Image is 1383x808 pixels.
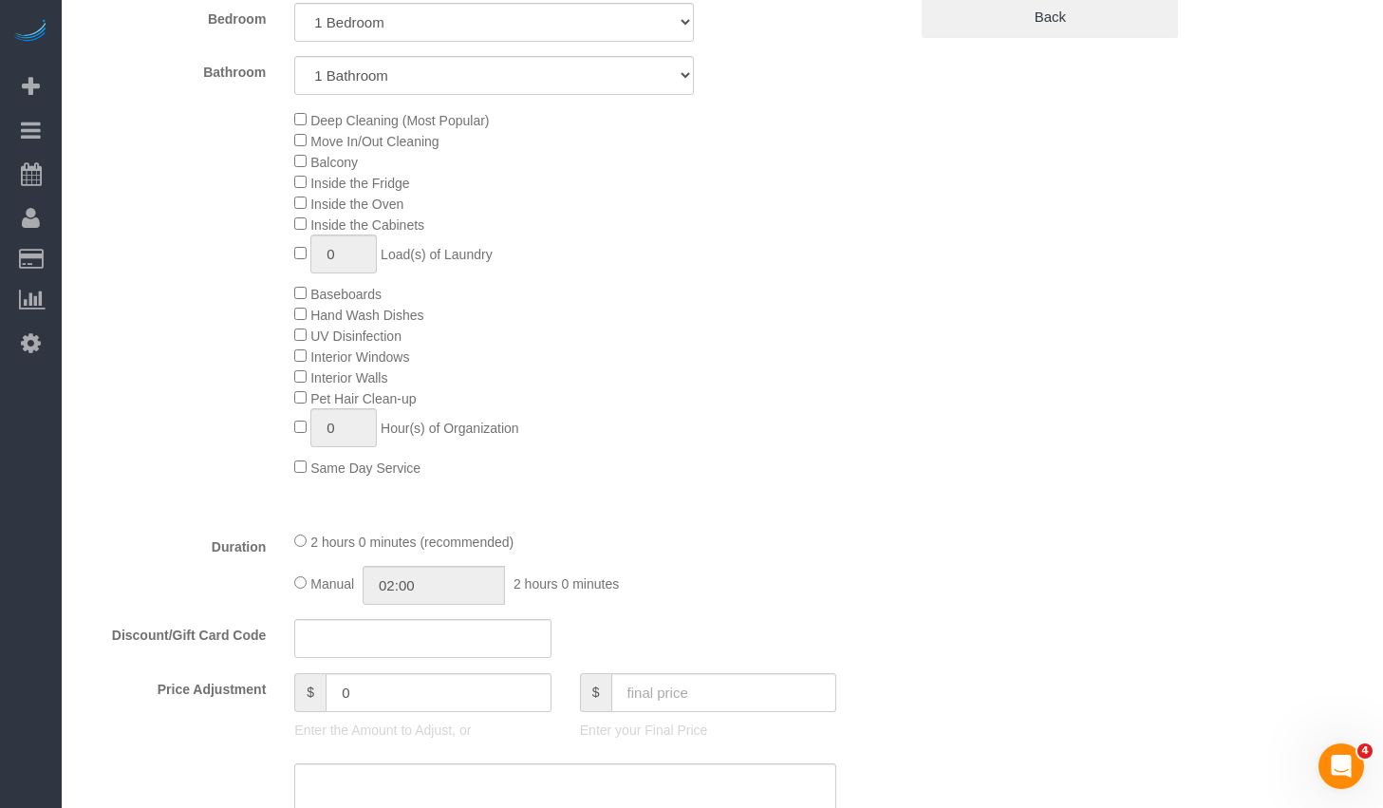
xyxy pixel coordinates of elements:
span: $ [294,673,326,712]
label: Bathroom [66,56,280,82]
span: Move In/Out Cleaning [310,134,439,149]
img: Automaid Logo [11,19,49,46]
span: Load(s) of Laundry [381,247,493,262]
span: UV Disinfection [310,329,402,344]
span: Deep Cleaning (Most Popular) [310,113,489,128]
span: Interior Windows [310,349,409,365]
span: Inside the Oven [310,197,403,212]
span: 4 [1357,743,1373,759]
span: Inside the Cabinets [310,217,424,233]
label: Duration [66,531,280,556]
label: Bedroom [66,3,280,28]
span: Same Day Service [310,460,421,476]
span: Baseboards [310,287,382,302]
span: Hour(s) of Organization [381,421,519,436]
span: 2 hours 0 minutes (recommended) [310,535,514,550]
input: final price [611,673,837,712]
label: Discount/Gift Card Code [66,619,280,645]
span: Interior Walls [310,370,387,385]
p: Enter your Final Price [580,721,836,740]
iframe: Intercom live chat [1318,743,1364,789]
span: Manual [310,576,354,592]
span: 2 hours 0 minutes [514,576,619,592]
span: Inside the Fridge [310,176,409,191]
span: Balcony [310,155,358,170]
label: Price Adjustment [66,673,280,699]
p: Enter the Amount to Adjust, or [294,721,551,740]
span: $ [580,673,611,712]
span: Pet Hair Clean-up [310,391,416,406]
span: Hand Wash Dishes [310,308,423,323]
